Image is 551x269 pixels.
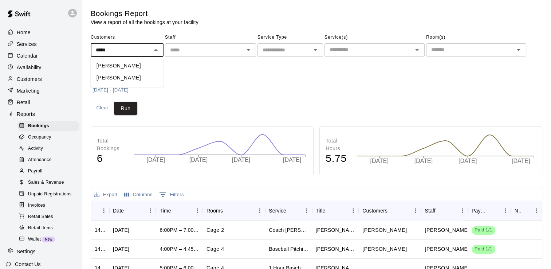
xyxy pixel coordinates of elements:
[91,19,198,26] p: View a report of all the bookings at your facility
[511,200,542,221] div: Notes
[6,74,76,85] a: Customers
[243,45,253,55] button: Open
[98,205,109,216] button: Menu
[17,99,30,106] p: Retail
[521,206,531,216] button: Sort
[28,213,53,221] span: Retail Sales
[326,152,350,165] h4: 5.75
[362,245,407,253] p: Zayne Neyhart
[28,191,71,198] span: Unpaid Registrations
[28,156,52,164] span: Attendance
[109,200,156,221] div: Date
[283,157,301,163] tspan: [DATE]
[436,206,446,216] button: Sort
[316,226,355,234] div: Myles Yarbrough
[425,226,469,234] p: Brent Leffingwell
[160,200,171,221] div: Time
[6,246,76,257] a: Settings
[458,158,477,164] tspan: [DATE]
[472,227,495,234] span: Paid 1/1
[189,157,208,163] tspan: [DATE]
[17,248,36,255] p: Settings
[410,205,421,216] button: Menu
[257,32,323,43] span: Service Type
[316,200,326,221] div: Title
[6,85,76,96] div: Marketing
[91,200,109,221] div: ID
[157,189,186,200] button: Show filters
[468,200,511,221] div: Payment
[6,50,76,61] div: Calendar
[28,168,42,175] span: Payroll
[17,234,82,245] a: WalletNew
[28,134,51,141] span: Occupancy
[91,72,164,84] li: [PERSON_NAME]
[6,27,76,38] a: Home
[17,200,82,211] a: Invoices
[310,45,320,55] button: Open
[151,45,161,55] button: Close
[113,245,129,253] div: Thu, Sep 18, 2025
[421,200,468,221] div: Staff
[17,223,79,233] div: Retail Items
[325,206,335,216] button: Sort
[28,145,43,152] span: Activity
[91,32,164,43] span: Customers
[362,200,387,221] div: Customers
[326,137,350,152] p: Total Hours
[95,226,106,234] div: 1430316
[17,178,79,188] div: Sales & Revenue
[370,158,389,164] tspan: [DATE]
[472,246,495,253] span: Paid 1/1
[414,158,433,164] tspan: [DATE]
[165,32,256,43] span: Staff
[17,155,82,166] a: Attendance
[515,200,521,221] div: Notes
[122,189,154,200] button: Select columns
[412,45,422,55] button: Open
[17,120,82,132] a: Bookings
[17,188,82,200] a: Unpaid Registrations
[206,245,224,253] p: Cage 4
[160,226,199,234] div: 6:00PM – 7:00PM
[531,205,542,216] button: Menu
[17,211,82,222] a: Retail Sales
[17,189,79,199] div: Unpaid Registrations
[28,179,64,186] span: Sales & Revenue
[171,206,181,216] button: Sort
[147,157,165,163] tspan: [DATE]
[316,245,355,253] div: Zayne Neyhart
[192,205,203,216] button: Menu
[362,226,407,234] p: Myles Yarbrough
[17,52,38,59] p: Calendar
[265,200,312,221] div: Service
[145,205,156,216] button: Menu
[254,205,265,216] button: Menu
[17,132,79,143] div: Occupancy
[17,143,82,155] a: Activity
[223,206,233,216] button: Sort
[457,205,468,216] button: Menu
[17,155,79,165] div: Attendance
[6,109,76,120] a: Reports
[15,261,41,268] p: Contact Us
[113,200,124,221] div: Date
[42,237,55,241] span: New
[124,206,134,216] button: Sort
[17,166,79,176] div: Payroll
[6,62,76,73] div: Availability
[472,200,490,221] div: Payment
[113,226,129,234] div: Tue, Sep 16, 2025
[359,200,421,221] div: Customers
[286,206,296,216] button: Sort
[425,200,435,221] div: Staff
[17,40,37,48] p: Services
[232,157,250,163] tspan: [DATE]
[17,75,42,83] p: Customers
[17,166,82,177] a: Payroll
[500,205,511,216] button: Menu
[91,60,164,72] li: [PERSON_NAME]
[513,45,524,55] button: Open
